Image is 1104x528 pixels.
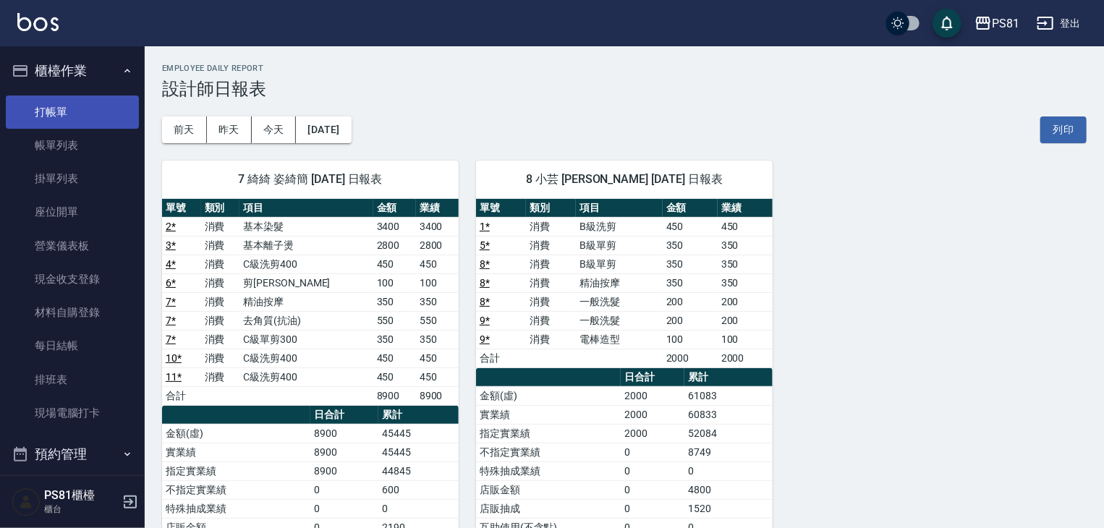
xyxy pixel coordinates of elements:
td: 200 [663,292,718,311]
td: 0 [621,461,684,480]
td: 450 [373,255,416,273]
td: 2000 [718,349,773,367]
td: 消費 [526,236,576,255]
td: 金額(虛) [476,386,621,405]
td: 4800 [684,480,773,499]
td: 450 [373,367,416,386]
td: 消費 [526,255,576,273]
td: 消費 [526,273,576,292]
td: 2000 [621,386,684,405]
td: 0 [621,443,684,461]
span: 7 綺綺 姿綺簡 [DATE] 日報表 [179,172,441,187]
td: C級單剪300 [239,330,373,349]
td: C級洗剪400 [239,367,373,386]
td: 0 [621,480,684,499]
td: 不指定實業績 [476,443,621,461]
td: 精油按摩 [239,292,373,311]
td: 實業績 [162,443,310,461]
th: 金額 [373,199,416,218]
th: 累計 [684,368,773,387]
button: PS81 [969,9,1025,38]
td: 350 [416,330,459,349]
td: 2000 [621,424,684,443]
th: 項目 [576,199,663,218]
td: 剪[PERSON_NAME] [239,273,373,292]
td: 450 [416,255,459,273]
td: 200 [718,311,773,330]
th: 金額 [663,199,718,218]
td: 0 [684,461,773,480]
a: 排班表 [6,363,139,396]
td: 消費 [201,349,240,367]
td: 特殊抽成業績 [476,461,621,480]
td: 基本染髮 [239,217,373,236]
td: 店販抽成 [476,499,621,518]
td: 0 [378,499,459,518]
th: 日合計 [621,368,684,387]
td: 8900 [416,386,459,405]
td: 消費 [201,330,240,349]
td: 基本離子燙 [239,236,373,255]
td: 一般洗髮 [576,311,663,330]
div: PS81 [992,14,1019,33]
button: 今天 [252,116,297,143]
th: 業績 [416,199,459,218]
td: 350 [373,330,416,349]
td: 350 [373,292,416,311]
td: B級洗剪 [576,217,663,236]
td: 0 [310,499,378,518]
td: 450 [416,367,459,386]
td: 2800 [373,236,416,255]
img: Person [12,487,41,516]
td: 特殊抽成業績 [162,499,310,518]
td: B級單剪 [576,236,663,255]
h3: 設計師日報表 [162,79,1087,99]
td: 消費 [201,217,240,236]
td: 100 [663,330,718,349]
a: 打帳單 [6,95,139,129]
td: 合計 [162,386,201,405]
td: 指定實業績 [162,461,310,480]
td: 電棒造型 [576,330,663,349]
td: 0 [310,480,378,499]
th: 累計 [378,406,459,425]
td: 消費 [526,311,576,330]
th: 日合計 [310,406,378,425]
td: 消費 [526,292,576,311]
td: 3400 [416,217,459,236]
td: 350 [663,255,718,273]
td: 2800 [416,236,459,255]
td: 8900 [310,443,378,461]
td: 消費 [201,273,240,292]
td: 100 [373,273,416,292]
td: 消費 [526,217,576,236]
td: 0 [621,499,684,518]
td: 消費 [526,330,576,349]
td: 550 [373,311,416,330]
td: 350 [416,292,459,311]
td: 450 [718,217,773,236]
td: 100 [416,273,459,292]
td: 去角質(抗油) [239,311,373,330]
td: 52084 [684,424,773,443]
img: Logo [17,13,59,31]
a: 營業儀表板 [6,229,139,263]
td: 600 [378,480,459,499]
td: 450 [663,217,718,236]
button: 昨天 [207,116,252,143]
td: 消費 [201,255,240,273]
h5: PS81櫃檯 [44,488,118,503]
td: B級單剪 [576,255,663,273]
td: 不指定實業績 [162,480,310,499]
td: 350 [718,255,773,273]
th: 項目 [239,199,373,218]
td: 100 [718,330,773,349]
td: 指定實業績 [476,424,621,443]
th: 單號 [476,199,526,218]
a: 每日結帳 [6,329,139,362]
th: 類別 [526,199,576,218]
td: 2000 [663,349,718,367]
button: 報表及分析 [6,473,139,511]
td: 一般洗髮 [576,292,663,311]
button: 列印 [1040,116,1087,143]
